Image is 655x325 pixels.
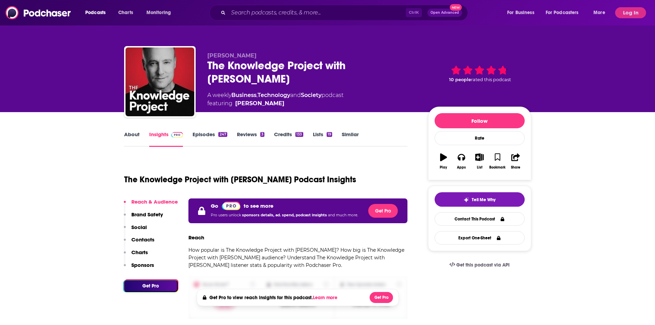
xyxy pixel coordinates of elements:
[541,7,589,18] button: open menu
[450,4,462,11] span: New
[368,204,398,218] button: Get Pro
[258,92,290,98] a: Technology
[125,47,194,116] img: The Knowledge Project with Shane Parrish
[207,52,256,59] span: [PERSON_NAME]
[313,131,332,147] a: Lists19
[188,246,408,269] p: How popular is The Knowledge Project with [PERSON_NAME]? How big is The Knowledge Project with [P...
[124,249,148,262] button: Charts
[124,131,140,147] a: About
[435,212,525,226] a: Contact This Podcast
[502,7,543,18] button: open menu
[235,99,284,108] a: [PERSON_NAME]
[218,132,227,137] div: 247
[295,132,303,137] div: 133
[131,249,148,256] p: Charts
[615,7,646,18] button: Log In
[188,234,204,241] h3: Reach
[256,92,258,98] span: ,
[207,99,343,108] span: featuring
[85,8,106,18] span: Podcasts
[506,149,524,174] button: Share
[489,165,505,170] div: Bookmark
[207,91,343,108] div: A weekly podcast
[114,7,137,18] a: Charts
[428,52,531,95] div: 10 peoplerated this podcast
[209,295,339,301] h4: Get Pro to view reach insights for this podcast.
[231,92,256,98] a: Business
[472,197,495,203] span: Tell Me Why
[406,8,422,17] span: Ctrl K
[118,8,133,18] span: Charts
[124,224,147,237] button: Social
[593,8,605,18] span: More
[463,197,469,203] img: tell me why sparkle
[146,8,171,18] span: Monitoring
[440,165,447,170] div: Play
[124,174,356,185] h1: The Knowledge Project with [PERSON_NAME] Podcast Insights
[124,280,178,292] button: Get Pro
[274,131,303,147] a: Credits133
[511,165,520,170] div: Share
[435,192,525,207] button: tell me why sparkleTell Me Why
[131,236,154,243] p: Contacts
[244,203,273,209] p: to see more
[211,210,358,220] p: Pro users unlock and much more.
[457,165,466,170] div: Apps
[342,131,359,147] a: Similar
[124,236,154,249] button: Contacts
[149,131,183,147] a: InsightsPodchaser Pro
[80,7,114,18] button: open menu
[131,211,163,218] p: Brand Safety
[301,92,321,98] a: Society
[470,149,488,174] button: List
[370,292,393,303] button: Get Pro
[6,6,72,19] img: Podchaser - Follow, Share and Rate Podcasts
[430,11,459,14] span: Open Advanced
[193,131,227,147] a: Episodes247
[222,201,241,210] a: Pro website
[290,92,301,98] span: and
[449,77,471,82] span: 10 people
[313,295,339,301] button: Learn more
[327,132,332,137] div: 19
[452,149,470,174] button: Apps
[124,262,154,274] button: Sponsors
[142,7,180,18] button: open menu
[131,224,147,230] p: Social
[211,203,218,209] p: Go
[435,131,525,145] div: Rate
[456,262,510,268] span: Get this podcast via API
[471,77,511,82] span: rated this podcast
[228,7,406,18] input: Search podcasts, credits, & more...
[216,5,474,21] div: Search podcasts, credits, & more...
[546,8,579,18] span: For Podcasters
[427,9,462,17] button: Open AdvancedNew
[435,113,525,128] button: Follow
[131,198,178,205] p: Reach & Audience
[435,149,452,174] button: Play
[444,257,515,273] a: Get this podcast via API
[131,262,154,268] p: Sponsors
[507,8,534,18] span: For Business
[124,211,163,224] button: Brand Safety
[242,213,328,217] span: sponsors details, ad. spend, podcast insights
[435,231,525,245] button: Export One-Sheet
[589,7,614,18] button: open menu
[477,165,482,170] div: List
[237,131,264,147] a: Reviews3
[260,132,264,137] div: 3
[124,198,178,211] button: Reach & Audience
[171,132,183,138] img: Podchaser Pro
[489,149,506,174] button: Bookmark
[222,202,241,210] img: Podchaser Pro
